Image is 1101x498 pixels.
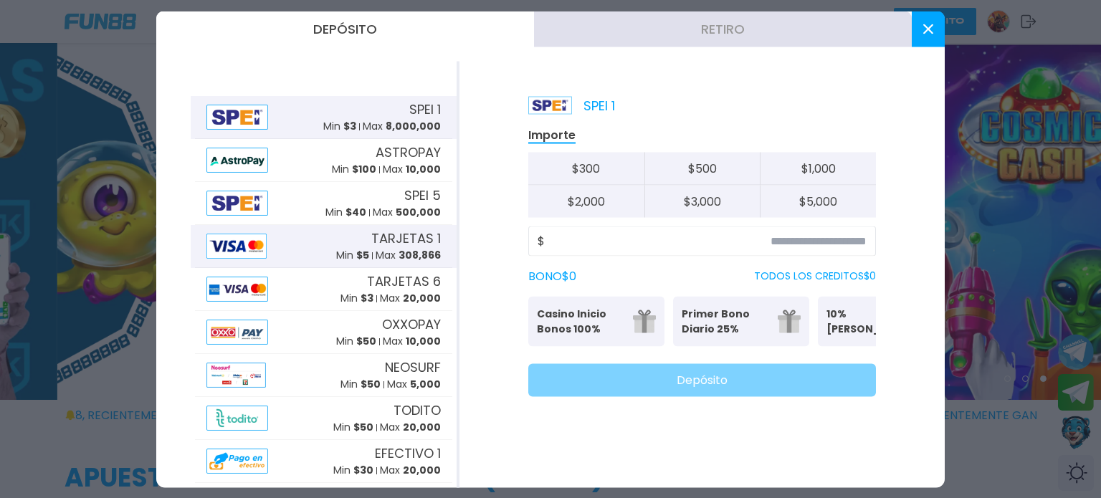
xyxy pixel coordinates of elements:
span: $ 50 [356,334,376,348]
button: $2,000 [528,185,644,217]
p: SPEI 1 [528,95,615,115]
img: gift [778,310,801,332]
span: 500,000 [396,205,441,219]
button: $5,000 [760,185,876,217]
p: Min [336,248,369,263]
span: SPEI 5 [404,186,441,205]
p: Max [380,291,441,306]
p: Min [333,420,373,435]
button: $300 [528,152,644,185]
button: $500 [644,152,761,185]
span: $ 30 [353,463,373,477]
button: Primer Bono Diario 25% [673,296,809,346]
span: 20,000 [403,463,441,477]
p: Max [376,248,441,263]
button: AlipayTODITOMin $50Max 20,000 [191,396,457,439]
p: Max [383,162,441,177]
p: Min [340,291,373,306]
span: 20,000 [403,420,441,434]
span: 10,000 [406,334,441,348]
span: EFECTIVO 1 [375,444,441,463]
p: Casino Inicio Bonos 100% [537,306,624,336]
span: $ 3 [361,291,373,305]
p: Max [383,334,441,349]
span: $ [538,232,545,249]
span: $ 5 [356,248,369,262]
img: Platform Logo [528,96,572,114]
span: 8,000,000 [386,119,441,133]
img: Alipay [206,276,268,301]
p: Importe [528,127,576,143]
img: Alipay [206,448,268,473]
p: Max [387,377,441,392]
p: Min [336,334,376,349]
button: AlipayASTROPAYMin $100Max 10,000 [191,138,457,181]
span: ASTROPAY [376,143,441,162]
span: $ 50 [361,377,381,391]
p: Min [340,377,381,392]
span: $ 50 [353,420,373,434]
p: Min [323,119,356,134]
img: gift [633,310,656,332]
span: $ 40 [345,205,366,219]
p: Max [380,463,441,478]
button: Casino Inicio Bonos 100% [528,296,664,346]
span: $ 3 [343,119,356,133]
span: 308,866 [399,248,441,262]
span: NEOSURF [385,358,441,377]
button: Retiro [534,11,912,47]
img: Alipay [206,362,266,387]
span: TARJETAS 1 [371,229,441,248]
p: 10% [PERSON_NAME] [826,306,914,336]
button: Depósito [156,11,534,47]
p: Min [325,205,366,220]
p: Max [373,205,441,220]
button: $1,000 [760,152,876,185]
img: Alipay [206,319,268,344]
img: Alipay [206,147,268,172]
span: $ 100 [352,162,376,176]
span: 20,000 [403,291,441,305]
span: TARJETAS 6 [367,272,441,291]
button: $3,000 [644,185,761,217]
p: Min [332,162,376,177]
button: AlipayTARJETAS 6Min $3Max 20,000 [191,267,457,310]
button: AlipayOXXOPAYMin $50Max 10,000 [191,310,457,353]
button: Depósito [528,363,876,396]
p: Min [333,463,373,478]
img: Alipay [206,233,267,258]
button: AlipaySPEI 1Min $3Max 8,000,000 [191,95,457,138]
p: Primer Bono Diario 25% [682,306,769,336]
span: 10,000 [406,162,441,176]
img: Alipay [206,190,268,215]
button: 10% [PERSON_NAME] [818,296,954,346]
span: TODITO [394,401,441,420]
label: BONO $ 0 [528,267,576,284]
p: Max [363,119,441,134]
p: Max [380,420,441,435]
button: AlipayNEOSURFMin $50Max 5,000 [191,353,457,396]
span: 5,000 [410,377,441,391]
img: Alipay [206,104,268,129]
img: Alipay [206,405,268,430]
p: TODOS LOS CREDITOS $ 0 [754,269,876,284]
button: AlipayEFECTIVO 1Min $30Max 20,000 [191,439,457,482]
span: SPEI 1 [409,100,441,119]
button: AlipayTARJETAS 1Min $5Max 308,866 [191,224,457,267]
span: OXXOPAY [382,315,441,334]
button: AlipaySPEI 5Min $40Max 500,000 [191,181,457,224]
